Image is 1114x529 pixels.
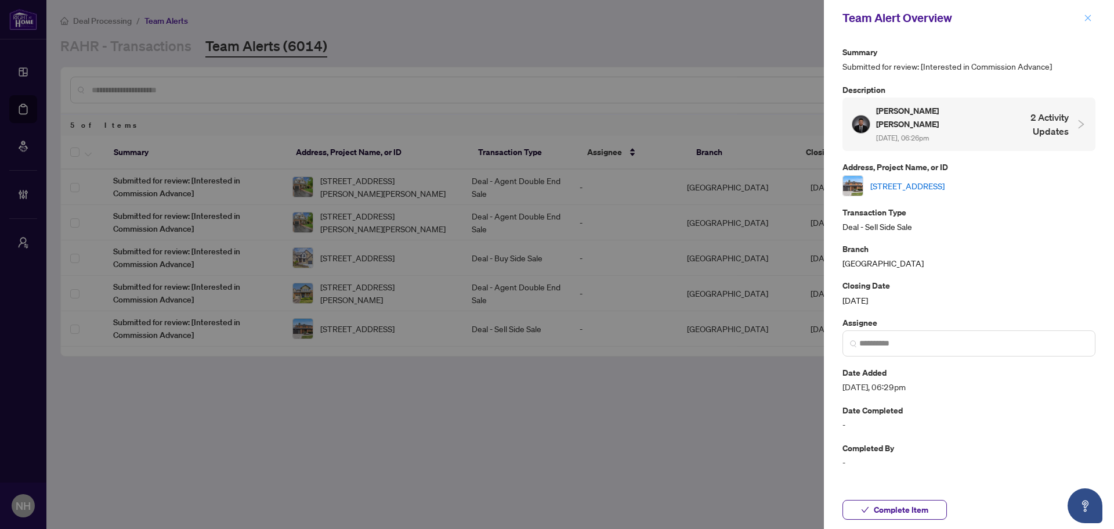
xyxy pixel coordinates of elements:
span: close [1084,14,1092,22]
a: [STREET_ADDRESS] [870,179,945,192]
p: Address, Project Name, or ID [842,160,1095,174]
span: check [861,506,869,514]
button: Open asap [1068,488,1102,523]
span: [DATE], 06:26pm [876,134,929,142]
span: collapsed [1076,119,1086,129]
div: Team Alert Overview [842,9,1080,27]
p: Description [842,83,1095,96]
img: thumbnail-img [843,176,863,196]
span: - [842,418,1095,431]
div: [GEOGRAPHIC_DATA] [842,242,1095,269]
p: Assignee [842,316,1095,329]
span: Submitted for review: [Interested in Commission Advance] [842,60,1095,73]
span: [DATE], 06:29pm [842,380,1095,394]
p: Branch [842,242,1095,255]
p: Date Added [842,366,1095,379]
button: Complete Item [842,500,947,520]
div: [DATE] [842,279,1095,306]
span: Complete Item [874,501,928,519]
h5: [PERSON_NAME] [PERSON_NAME] [876,105,992,131]
p: Closing Date [842,279,1095,292]
p: Summary [842,45,1095,59]
p: Completed By [842,441,1095,455]
div: Deal - Sell Side Sale [842,206,1095,233]
p: Date Completed [842,404,1095,417]
img: Profile Icon [852,116,870,133]
img: search_icon [850,340,857,347]
p: Transaction Type [842,206,1095,219]
h4: 2 Activity Updates [999,110,1069,138]
span: - [842,456,1095,469]
div: Profile Icon[PERSON_NAME] [PERSON_NAME] [DATE], 06:26pm2 Activity Updates [842,98,1095,151]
